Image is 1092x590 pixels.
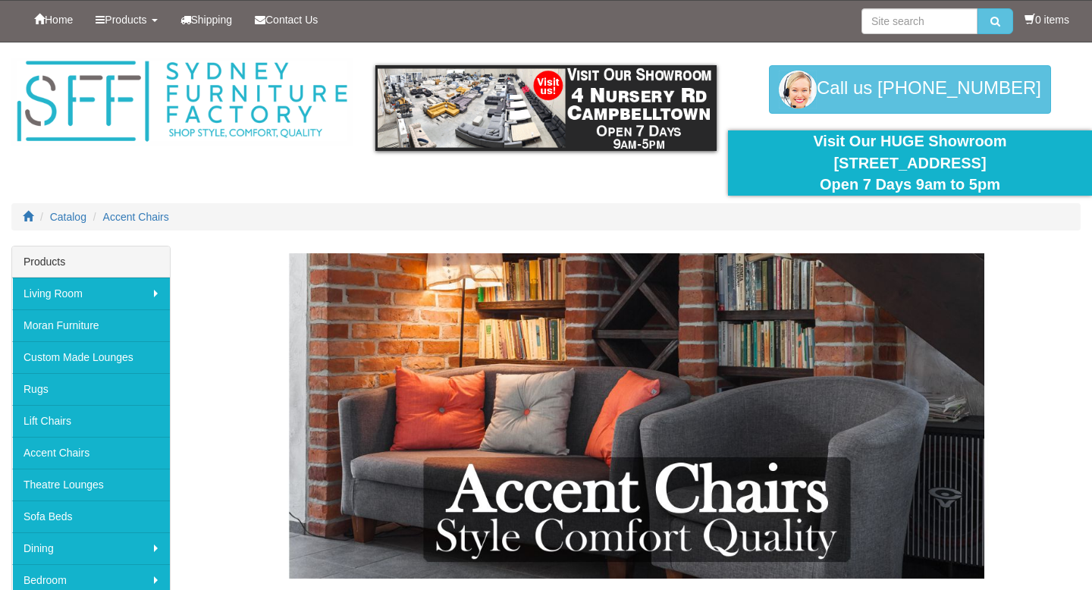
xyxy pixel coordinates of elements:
a: Shipping [169,1,244,39]
span: Contact Us [265,14,318,26]
li: 0 items [1025,12,1069,27]
input: Site search [861,8,977,34]
a: Theatre Lounges [12,469,170,501]
img: Accent Chairs [193,253,1081,579]
a: Custom Made Lounges [12,341,170,373]
img: Sydney Furniture Factory [11,58,353,146]
a: Products [84,1,168,39]
a: Contact Us [243,1,329,39]
a: Catalog [50,211,86,223]
img: showroom.gif [375,65,717,151]
a: Sofa Beds [12,501,170,532]
a: Accent Chairs [12,437,170,469]
div: Visit Our HUGE Showroom [STREET_ADDRESS] Open 7 Days 9am to 5pm [739,130,1081,196]
div: Products [12,246,170,278]
a: Living Room [12,278,170,309]
a: Dining [12,532,170,564]
span: Products [105,14,146,26]
span: Home [45,14,73,26]
a: Home [23,1,84,39]
a: Rugs [12,373,170,405]
a: Moran Furniture [12,309,170,341]
span: Shipping [191,14,233,26]
a: Lift Chairs [12,405,170,437]
a: Accent Chairs [103,211,169,223]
